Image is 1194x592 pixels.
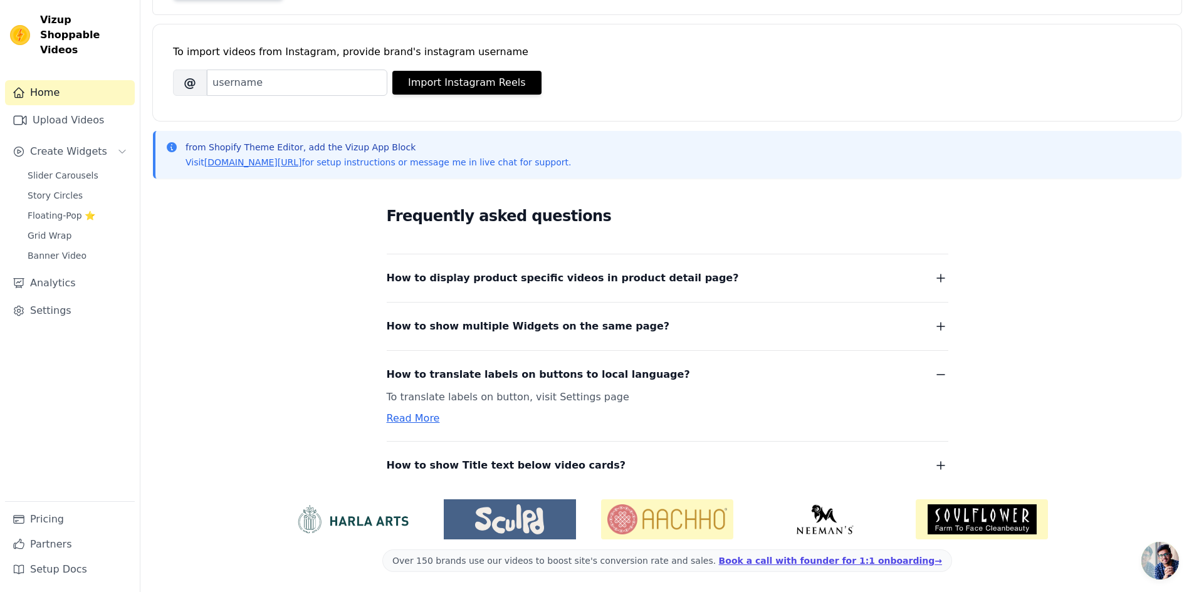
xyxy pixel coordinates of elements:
a: Book a call with founder for 1:1 onboarding [719,556,942,566]
a: Banner Video [20,247,135,264]
button: How to display product specific videos in product detail page? [387,269,948,287]
span: Story Circles [28,189,83,202]
button: How to translate labels on buttons to local language? [387,366,948,383]
a: Slider Carousels [20,167,135,184]
div: To import videos from Instagram, provide brand's instagram username [173,44,1161,60]
img: Aachho [601,499,733,539]
span: How to show multiple Widgets on the same page? [387,318,670,335]
a: [DOMAIN_NAME][URL] [204,157,302,167]
span: Banner Video [28,249,86,262]
span: How to show Title text below video cards? [387,457,626,474]
span: Vizup Shoppable Videos [40,13,130,58]
img: Neeman's [758,504,891,534]
span: @ [173,70,207,96]
input: username [207,70,387,96]
a: Setup Docs [5,557,135,582]
a: Read More [387,412,440,424]
a: Upload Videos [5,108,135,133]
span: How to translate labels on buttons to local language? [387,366,690,383]
button: Create Widgets [5,139,135,164]
a: Home [5,80,135,105]
span: Grid Wrap [28,229,71,242]
div: Open chat [1141,542,1179,579]
img: Soulflower [916,499,1048,539]
a: Analytics [5,271,135,296]
img: Sculpd US [444,504,576,534]
h2: Frequently asked questions [387,204,948,229]
span: How to display product specific videos in product detail page? [387,269,739,287]
button: How to show Title text below video cards? [387,457,948,474]
a: Grid Wrap [20,227,135,244]
a: Story Circles [20,187,135,204]
span: Slider Carousels [28,169,98,182]
a: Partners [5,532,135,557]
a: Pricing [5,507,135,532]
img: Vizup [10,25,30,45]
a: Settings [5,298,135,323]
p: from Shopify Theme Editor, add the Vizup App Block [186,141,571,153]
button: Import Instagram Reels [392,71,542,95]
span: Create Widgets [30,144,107,159]
a: Floating-Pop ⭐ [20,207,135,224]
span: Floating-Pop ⭐ [28,209,95,222]
p: Visit for setup instructions or message me in live chat for support. [186,156,571,169]
p: To translate labels on button, visit Settings page [387,388,918,406]
img: HarlaArts [286,504,419,534]
button: How to show multiple Widgets on the same page? [387,318,948,335]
